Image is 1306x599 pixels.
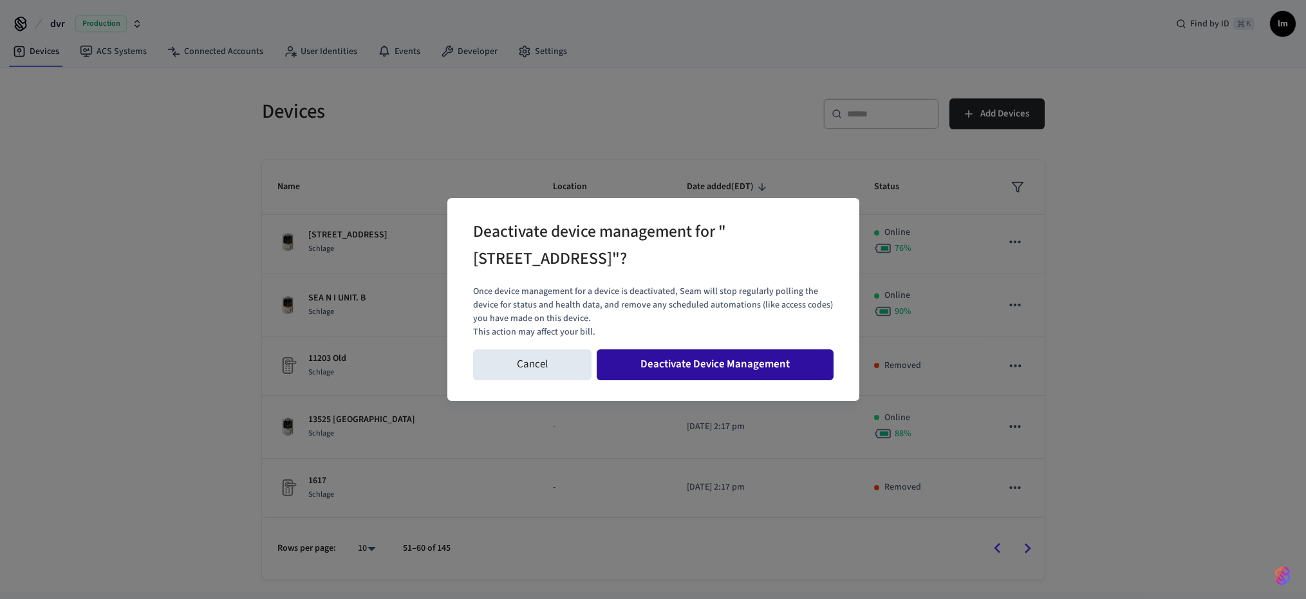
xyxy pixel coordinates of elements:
p: Once device management for a device is deactivated, Seam will stop regularly polling the device f... [473,285,834,326]
p: This action may affect your bill. [473,326,834,339]
button: Deactivate Device Management [597,349,834,380]
img: SeamLogoGradient.69752ec5.svg [1275,566,1291,586]
button: Cancel [473,349,592,380]
h2: Deactivate device management for "[STREET_ADDRESS]"? [473,214,798,279]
